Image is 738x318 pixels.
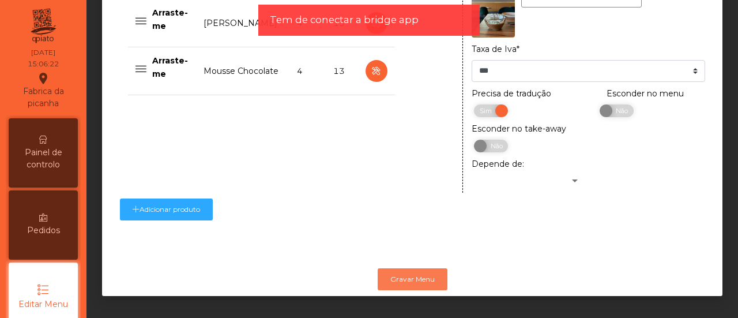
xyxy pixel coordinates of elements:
span: Painel de controlo [12,147,75,171]
div: [DATE] [31,47,55,58]
div: 15:06:22 [28,59,59,69]
span: Tem de conectar a bridge app [270,13,419,27]
td: 4 [290,47,326,95]
label: Esconder no take-away [472,123,566,135]
label: Esconder no menu [607,88,684,100]
td: 13 [326,47,358,95]
button: Adicionar produto [120,199,213,220]
span: Não [606,104,635,117]
label: Precisa de tradução [472,88,551,100]
td: Mousse Chocolate [197,47,290,95]
span: Não [480,140,509,152]
label: Depende de: [472,158,524,170]
button: Gravar Menu [378,268,447,290]
span: Editar Menu [18,298,68,310]
img: qpiato [29,6,57,46]
p: Arraste-me [152,6,190,32]
div: Fabrica da picanha [9,72,77,110]
span: Sim [473,104,502,117]
i: location_on [36,72,50,85]
p: Arraste-me [152,54,190,80]
label: Taxa de Iva* [472,43,519,55]
span: Pedidos [27,225,60,237]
